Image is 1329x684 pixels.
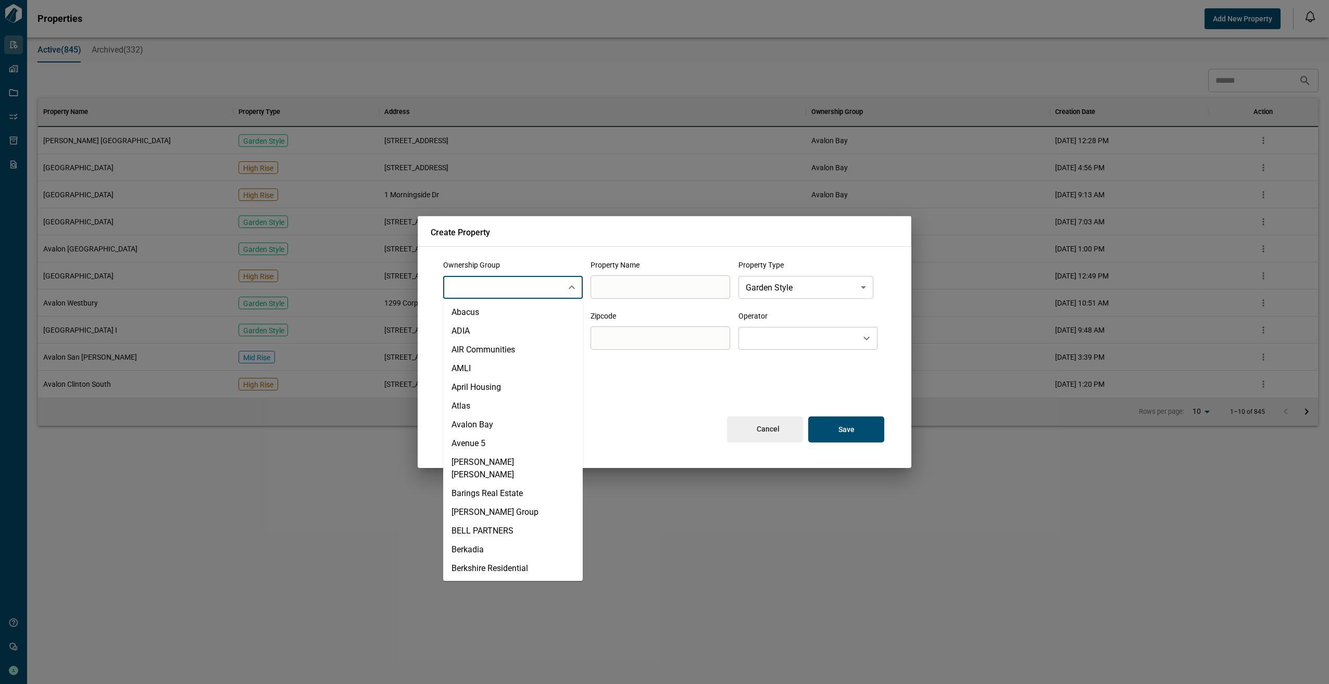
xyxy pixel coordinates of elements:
[443,540,583,559] li: Berkadia
[591,312,616,320] span: Zipcode
[418,216,911,247] h2: Create Property
[565,280,579,295] button: Close
[443,378,583,397] li: April Housing
[443,322,583,340] li: ADIA
[443,453,583,484] li: [PERSON_NAME] [PERSON_NAME]
[746,351,870,362] p: Ownership group required*
[443,522,583,540] li: BELL PARTNERS
[757,424,780,434] p: Cancel
[443,559,583,578] li: Berkshire Residential
[443,261,500,269] span: Ownership Group
[443,415,583,434] li: Avalon Bay
[443,434,583,453] li: Avenue 5
[738,261,784,269] span: Property Type
[591,273,730,302] input: search
[443,578,583,597] li: Big 4 Properties
[598,351,722,362] p: Zipcode required*
[443,484,583,503] li: Barings Real Estate
[443,397,583,415] li: Atlas
[443,340,583,359] li: AIR Communities
[738,312,768,320] span: Operator
[808,416,884,442] button: Save
[727,416,803,442] button: Cancel
[443,359,583,378] li: AMLI
[443,503,583,522] li: [PERSON_NAME] Group
[859,331,874,346] button: Open
[598,300,722,311] p: Project name required*
[591,261,640,269] span: Property Name
[838,425,855,434] p: Save
[443,303,583,322] li: Abacus
[591,324,730,353] input: search
[738,273,873,302] div: Garden Style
